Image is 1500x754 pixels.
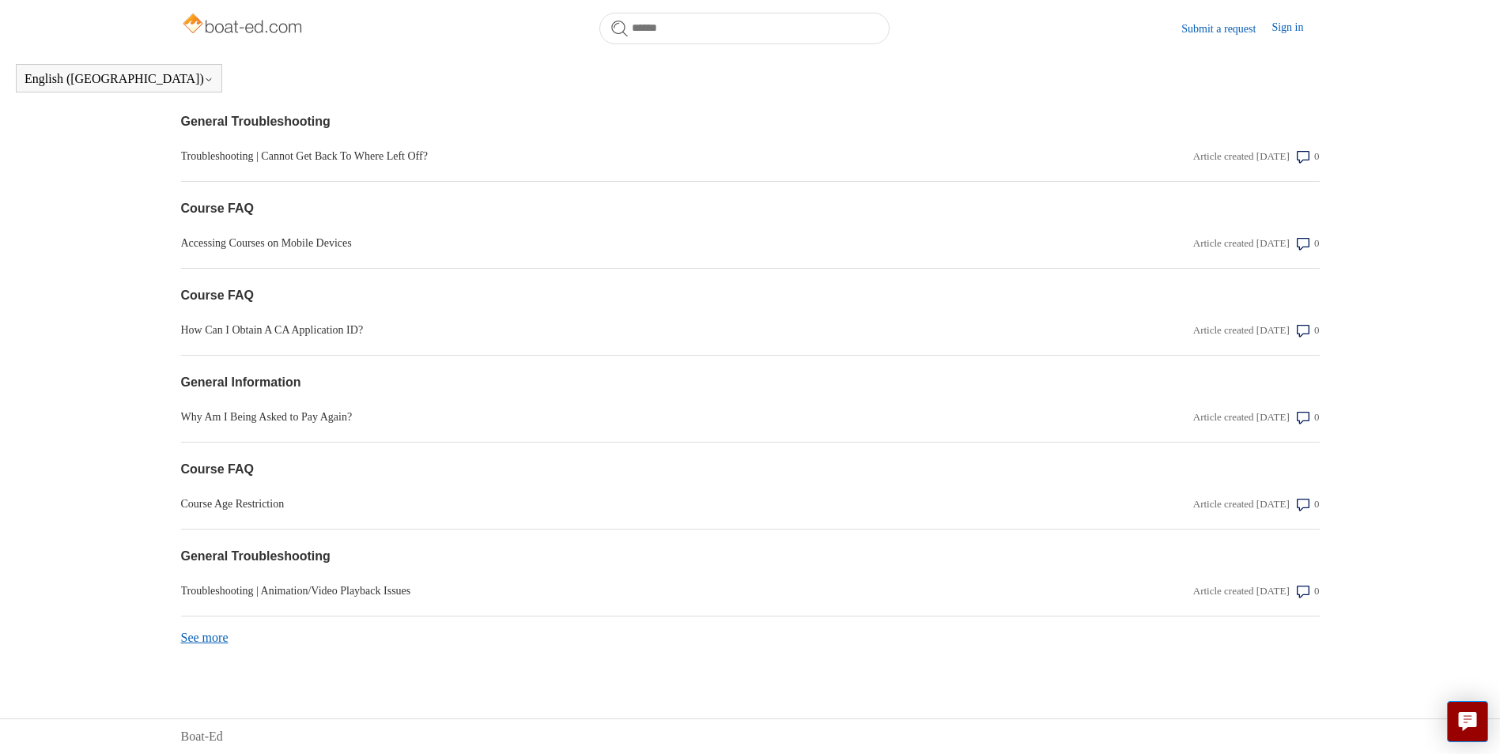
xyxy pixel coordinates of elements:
[1271,19,1319,38] a: Sign in
[1193,409,1290,425] div: Article created [DATE]
[1193,149,1290,164] div: Article created [DATE]
[1181,21,1271,37] a: Submit a request
[181,199,978,218] a: Course FAQ
[181,727,223,746] a: Boat-Ed
[25,72,213,86] button: English ([GEOGRAPHIC_DATA])
[1193,236,1290,251] div: Article created [DATE]
[181,112,978,131] a: General Troubleshooting
[181,409,978,425] a: Why Am I Being Asked to Pay Again?
[1447,701,1488,742] button: Live chat
[181,322,978,338] a: How Can I Obtain A CA Application ID?
[181,631,229,644] a: See more
[181,9,307,41] img: Boat-Ed Help Center home page
[181,460,978,479] a: Course FAQ
[1193,496,1290,512] div: Article created [DATE]
[181,373,978,392] a: General Information
[181,235,978,251] a: Accessing Courses on Mobile Devices
[181,582,978,599] a: Troubleshooting | Animation/Video Playback Issues
[1193,583,1290,599] div: Article created [DATE]
[181,148,978,164] a: Troubleshooting | Cannot Get Back To Where Left Off?
[1193,322,1290,338] div: Article created [DATE]
[181,286,978,305] a: Course FAQ
[181,496,978,512] a: Course Age Restriction
[599,13,890,44] input: Search
[181,547,978,566] a: General Troubleshooting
